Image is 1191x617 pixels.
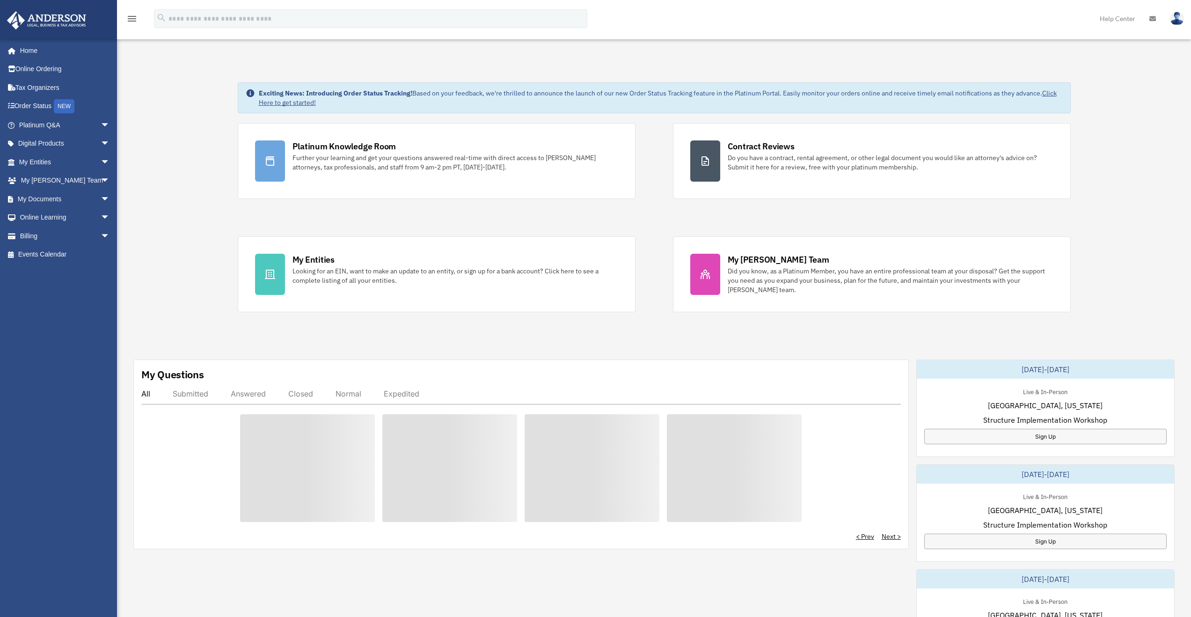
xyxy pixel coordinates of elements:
[7,60,124,79] a: Online Ordering
[924,429,1167,444] a: Sign Up
[101,134,119,154] span: arrow_drop_down
[983,519,1107,530] span: Structure Implementation Workshop
[728,254,829,265] div: My [PERSON_NAME] Team
[141,367,204,382] div: My Questions
[238,123,636,199] a: Platinum Knowledge Room Further your learning and get your questions answered real-time with dire...
[101,208,119,228] span: arrow_drop_down
[292,266,618,285] div: Looking for an EIN, want to make an update to an entity, or sign up for a bank account? Click her...
[54,99,74,113] div: NEW
[7,245,124,264] a: Events Calendar
[728,266,1053,294] div: Did you know, as a Platinum Member, you have an entire professional team at your disposal? Get th...
[917,465,1174,484] div: [DATE]-[DATE]
[7,153,124,171] a: My Entitiesarrow_drop_down
[231,389,266,398] div: Answered
[1016,596,1075,606] div: Live & In-Person
[101,227,119,246] span: arrow_drop_down
[7,97,124,116] a: Order StatusNEW
[259,89,1057,107] a: Click Here to get started!
[126,13,138,24] i: menu
[673,123,1071,199] a: Contract Reviews Do you have a contract, rental agreement, or other legal document you would like...
[259,88,1063,107] div: Based on your feedback, we're thrilled to announce the launch of our new Order Status Tracking fe...
[101,153,119,172] span: arrow_drop_down
[7,41,119,60] a: Home
[988,505,1103,516] span: [GEOGRAPHIC_DATA], [US_STATE]
[101,171,119,191] span: arrow_drop_down
[173,389,208,398] div: Submitted
[917,360,1174,379] div: [DATE]-[DATE]
[1170,12,1184,25] img: User Pic
[882,532,901,541] a: Next >
[983,414,1107,426] span: Structure Implementation Workshop
[259,89,412,97] strong: Exciting News: Introducing Order Status Tracking!
[126,16,138,24] a: menu
[384,389,419,398] div: Expedited
[673,236,1071,312] a: My [PERSON_NAME] Team Did you know, as a Platinum Member, you have an entire professional team at...
[988,400,1103,411] span: [GEOGRAPHIC_DATA], [US_STATE]
[156,13,167,23] i: search
[141,389,150,398] div: All
[924,534,1167,549] a: Sign Up
[101,190,119,209] span: arrow_drop_down
[101,116,119,135] span: arrow_drop_down
[7,134,124,153] a: Digital Productsarrow_drop_down
[292,254,335,265] div: My Entities
[728,140,795,152] div: Contract Reviews
[7,208,124,227] a: Online Learningarrow_drop_down
[288,389,313,398] div: Closed
[4,11,89,29] img: Anderson Advisors Platinum Portal
[7,78,124,97] a: Tax Organizers
[7,171,124,190] a: My [PERSON_NAME] Teamarrow_drop_down
[1016,491,1075,501] div: Live & In-Person
[292,140,396,152] div: Platinum Knowledge Room
[856,532,874,541] a: < Prev
[336,389,361,398] div: Normal
[917,570,1174,588] div: [DATE]-[DATE]
[1016,386,1075,396] div: Live & In-Person
[728,153,1053,172] div: Do you have a contract, rental agreement, or other legal document you would like an attorney's ad...
[7,116,124,134] a: Platinum Q&Aarrow_drop_down
[7,190,124,208] a: My Documentsarrow_drop_down
[7,227,124,245] a: Billingarrow_drop_down
[292,153,618,172] div: Further your learning and get your questions answered real-time with direct access to [PERSON_NAM...
[238,236,636,312] a: My Entities Looking for an EIN, want to make an update to an entity, or sign up for a bank accoun...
